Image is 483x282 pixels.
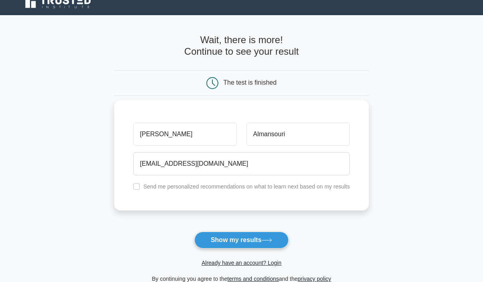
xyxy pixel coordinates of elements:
[143,183,350,190] label: Send me personalized recommendations on what to learn next based on my results
[298,276,331,282] a: privacy policy
[133,152,350,175] input: Email
[246,123,350,146] input: Last name
[228,276,279,282] a: terms and conditions
[114,34,369,58] h4: Wait, there is more! Continue to see your result
[133,123,237,146] input: First name
[194,232,289,248] button: Show my results
[224,79,277,86] div: The test is finished
[202,260,281,266] a: Already have an account? Login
